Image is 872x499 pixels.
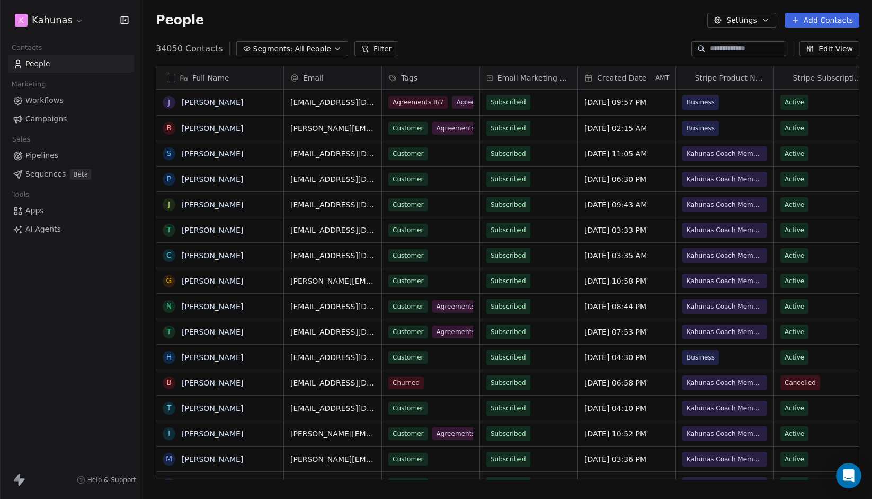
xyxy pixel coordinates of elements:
div: H [166,352,172,363]
span: Active [785,276,804,286]
span: Active [785,479,804,490]
span: Tags [401,73,417,83]
span: Active [785,454,804,465]
span: Workflows [25,95,64,106]
span: Sales [7,132,35,147]
span: Customer [388,326,428,338]
span: [DATE] 07:53 PM [584,327,669,337]
span: [EMAIL_ADDRESS][DOMAIN_NAME] [290,199,375,210]
span: [DATE] 06:58 PM [584,378,669,388]
span: Kahunas Coach Membership [687,378,763,388]
span: [EMAIL_ADDRESS][DOMAIN_NAME] [290,403,375,414]
span: Kahunas Coach Membership [687,276,763,286]
div: StripeStripe Subscription Status [774,66,871,89]
span: Pipelines [25,150,58,161]
a: [PERSON_NAME] [182,175,243,183]
div: B [166,479,172,490]
span: Email [303,73,324,83]
img: Stripe [682,42,691,114]
span: Agreements [DATE] [452,96,523,109]
div: b [166,122,172,134]
span: Business [687,97,715,108]
span: Customer [388,147,428,160]
span: [DATE] 09:57 PM [584,97,669,108]
span: Active [785,123,804,134]
span: Tools [7,187,33,203]
div: J [168,199,170,210]
span: Business [687,123,715,134]
span: [EMAIL_ADDRESS][DOMAIN_NAME] [290,352,375,363]
a: [PERSON_NAME] [182,455,243,463]
span: Agreements [DATE] [432,300,503,313]
span: Contacts [7,40,47,56]
a: Apps [8,202,134,220]
span: Subscribed [491,378,526,388]
a: [PERSON_NAME] [182,150,243,158]
span: [PERSON_NAME][EMAIL_ADDRESS][DOMAIN_NAME] [290,428,375,439]
span: People [156,12,204,28]
a: [PERSON_NAME] [182,277,243,285]
span: Active [785,97,804,108]
div: StripeStripe Product Name [676,66,773,89]
span: [DATE] 09:43 AM [584,199,669,210]
a: SequencesBeta [8,165,134,183]
span: Subscribed [491,225,526,235]
a: Workflows [8,92,134,109]
span: Subscribed [491,327,526,337]
span: Segments: [253,43,293,55]
div: Email [284,66,381,89]
div: Tags [382,66,479,89]
span: Kahunas Coach Membership [687,454,763,465]
span: [DATE] 11:59 AM [584,479,669,490]
a: AI Agents [8,221,134,238]
span: Active [785,301,804,312]
span: K [19,15,23,25]
span: Email Marketing Consent [497,73,571,83]
button: Add Contacts [785,13,859,28]
span: Customer [388,402,428,415]
span: Subscribed [491,174,526,185]
span: Stripe Subscription Status [793,73,865,83]
span: Customer [388,300,428,313]
button: Edit View [799,41,859,56]
span: [EMAIL_ADDRESS][DOMAIN_NAME] [290,378,375,388]
span: Churned [388,377,424,389]
span: Agreements [DATE] [432,122,503,135]
span: Help & Support [87,476,136,484]
a: People [8,55,134,73]
span: Customer [388,275,428,287]
a: Campaigns [8,110,134,128]
span: People [25,58,50,69]
span: Customer [388,478,428,491]
span: [DATE] 06:30 PM [584,174,669,185]
span: [DATE] 03:35 AM [584,250,669,261]
img: Stripe [780,42,789,114]
span: Kahunas Coach Membership [687,225,763,235]
a: [PERSON_NAME] [182,404,243,413]
span: [DATE] 03:36 PM [584,454,669,465]
div: M [166,453,172,465]
div: S [167,148,172,159]
span: [EMAIL_ADDRESS][DOMAIN_NAME] [290,250,375,261]
span: Agreements [DATE] [432,326,503,338]
div: Full Name [156,66,283,89]
a: Pipelines [8,147,134,164]
span: Subscribed [491,403,526,414]
span: Beta [70,169,91,180]
a: [PERSON_NAME] [182,200,243,209]
span: Kahunas Coach Membership [687,428,763,439]
span: Subscribed [491,454,526,465]
span: Customer [388,351,428,364]
div: t [167,224,172,235]
button: Settings [707,13,776,28]
span: Kahunas [32,13,73,27]
div: J [168,97,170,108]
span: [PERSON_NAME][EMAIL_ADDRESS][DOMAIN_NAME] [290,123,375,134]
span: Customer [388,198,428,211]
span: Cancelled [785,378,816,388]
span: Stripe Product Name [695,73,767,83]
span: Business [687,352,715,363]
span: Active [785,250,804,261]
span: Active [785,403,804,414]
a: [PERSON_NAME] [182,98,243,107]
